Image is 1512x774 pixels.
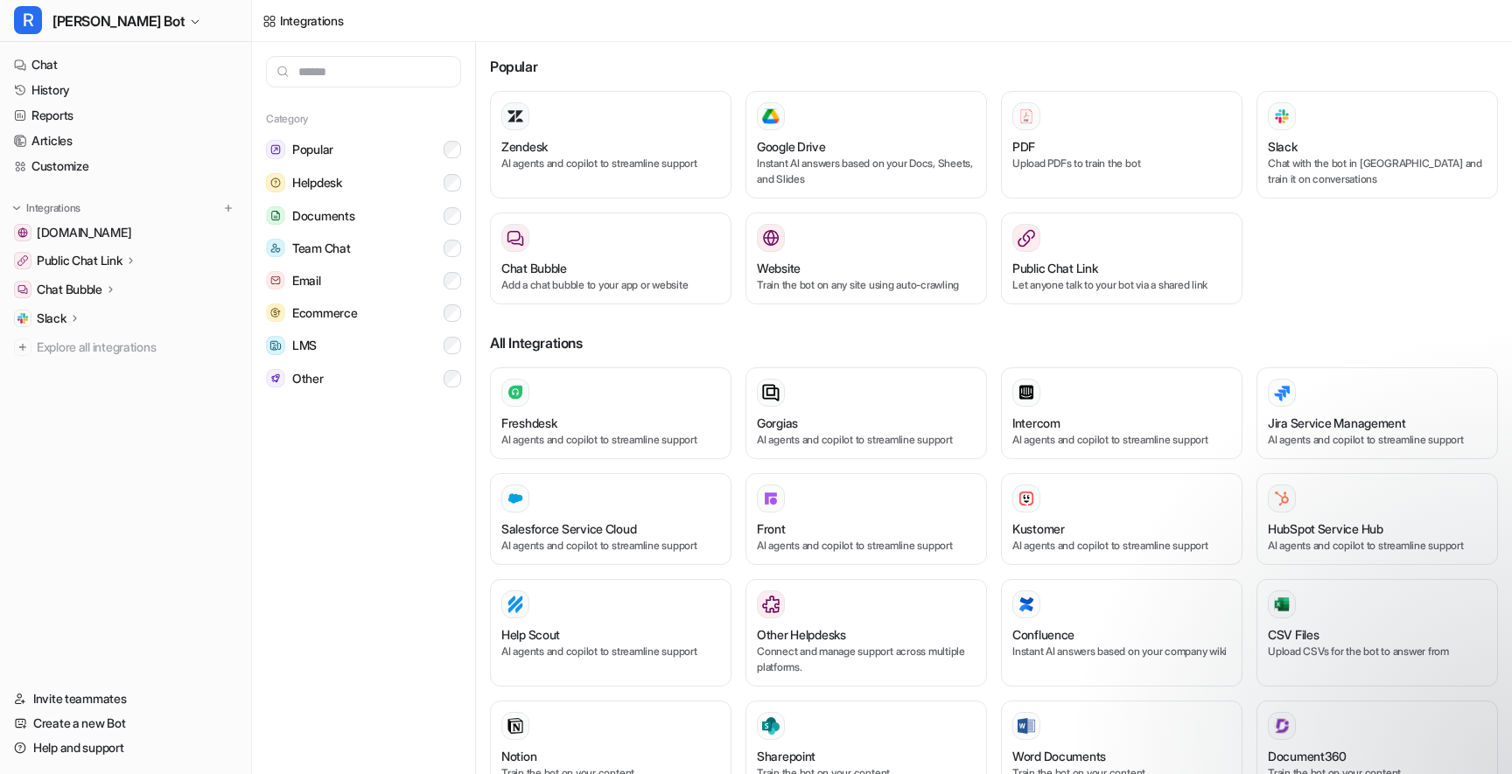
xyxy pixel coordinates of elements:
[501,259,567,277] h3: Chat Bubble
[501,432,720,448] p: AI agents and copilot to streamline support
[37,333,237,361] span: Explore all integrations
[757,156,976,187] p: Instant AI answers based on your Docs, Sheets, and Slides
[501,625,560,644] h3: Help Scout
[1268,414,1406,432] h3: Jira Service Management
[1018,596,1035,613] img: Confluence
[757,414,798,432] h3: Gorgias
[762,229,780,247] img: Website
[1273,106,1291,126] img: Slack
[501,538,720,554] p: AI agents and copilot to streamline support
[1018,108,1035,124] img: PDF
[490,213,731,304] button: Chat BubbleAdd a chat bubble to your app or website
[1012,538,1231,554] p: AI agents and copilot to streamline support
[266,206,285,225] img: Documents
[490,367,731,459] button: FreshdeskAI agents and copilot to streamline support
[292,240,350,257] span: Team Chat
[1012,625,1074,644] h3: Confluence
[745,473,987,565] button: FrontFrontAI agents and copilot to streamline support
[757,538,976,554] p: AI agents and copilot to streamline support
[266,336,285,355] img: LMS
[7,129,244,153] a: Articles
[501,137,548,156] h3: Zendesk
[745,367,987,459] button: GorgiasAI agents and copilot to streamline support
[1012,519,1065,538] h3: Kustomer
[266,199,461,232] button: DocumentsDocuments
[762,717,780,735] img: Sharepoint
[222,202,234,214] img: menu_add.svg
[266,112,461,126] h5: Category
[490,332,1498,353] h3: All Integrations
[292,141,333,158] span: Popular
[501,277,720,293] p: Add a chat bubble to your app or website
[7,52,244,77] a: Chat
[37,224,131,241] span: [DOMAIN_NAME]
[501,414,556,432] h3: Freshdesk
[7,199,86,217] button: Integrations
[7,78,244,102] a: History
[745,91,987,199] button: Google DriveGoogle DriveInstant AI answers based on your Docs, Sheets, and Slides
[757,137,826,156] h3: Google Drive
[1001,367,1242,459] button: IntercomAI agents and copilot to streamline support
[26,201,80,215] p: Integrations
[7,335,244,359] a: Explore all integrations
[266,173,285,192] img: Helpdesk
[1268,519,1383,538] h3: HubSpot Service Hub
[1012,747,1106,765] h3: Word Documents
[292,304,357,322] span: Ecommerce
[1012,414,1060,432] h3: Intercom
[266,369,285,387] img: Other
[757,259,801,277] h3: Website
[1012,432,1231,448] p: AI agents and copilot to streamline support
[490,579,731,687] button: Help ScoutHelp ScoutAI agents and copilot to streamline support
[1268,625,1319,644] h3: CSV Files
[501,644,720,659] p: AI agents and copilot to streamline support
[7,103,244,128] a: Reports
[7,687,244,711] a: Invite teammates
[1268,432,1487,448] p: AI agents and copilot to streamline support
[292,272,321,289] span: Email
[266,166,461,199] button: HelpdeskHelpdesk
[7,711,244,736] a: Create a new Bot
[1012,137,1035,156] h3: PDF
[1001,213,1242,304] button: Public Chat LinkLet anyone talk to your bot via a shared link
[1268,137,1298,156] h3: Slack
[17,313,28,324] img: Slack
[292,174,342,192] span: Helpdesk
[490,56,1498,77] h3: Popular
[1268,156,1487,187] p: Chat with the bot in [GEOGRAPHIC_DATA] and train it on conversations
[14,338,31,356] img: explore all integrations
[1012,156,1231,171] p: Upload PDFs to train the bot
[757,644,976,675] p: Connect and manage support across multiple platforms.
[292,337,317,354] span: LMS
[7,736,244,760] a: Help and support
[280,11,344,30] div: Integrations
[266,362,461,394] button: OtherOther
[52,9,185,33] span: [PERSON_NAME] Bot
[266,296,461,329] button: EcommerceEcommerce
[762,108,780,124] img: Google Drive
[1012,259,1098,277] h3: Public Chat Link
[507,717,524,735] img: Notion
[266,264,461,296] button: EmailEmail
[266,133,461,166] button: PopularPopular
[17,284,28,295] img: Chat Bubble
[266,329,461,362] button: LMSLMS
[757,519,786,538] h3: Front
[1256,579,1498,687] button: CSV FilesCSV FilesUpload CSVs for the bot to answer from
[10,202,23,214] img: expand menu
[507,596,524,613] img: Help Scout
[266,239,285,257] img: Team Chat
[1018,718,1035,735] img: Word Documents
[745,213,987,304] button: WebsiteWebsiteTrain the bot on any site using auto-crawling
[757,625,846,644] h3: Other Helpdesks
[14,6,42,34] span: R
[1001,473,1242,565] button: KustomerKustomerAI agents and copilot to streamline support
[1001,91,1242,199] button: PDFPDFUpload PDFs to train the bot
[37,281,102,298] p: Chat Bubble
[1273,596,1291,613] img: CSV Files
[17,227,28,238] img: getrella.com
[1012,277,1231,293] p: Let anyone talk to your bot via a shared link
[501,156,720,171] p: AI agents and copilot to streamline support
[1273,490,1291,507] img: HubSpot Service Hub
[1012,644,1231,659] p: Instant AI answers based on your company wiki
